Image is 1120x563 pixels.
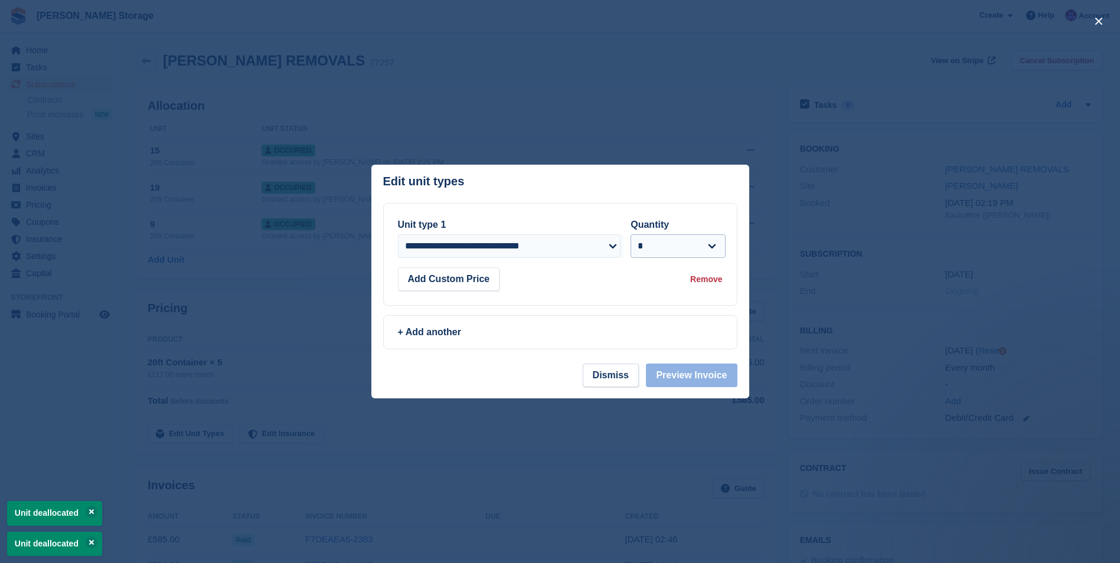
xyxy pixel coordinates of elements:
[7,501,102,525] p: Unit deallocated
[398,325,723,339] div: + Add another
[1089,12,1108,31] button: close
[7,532,102,556] p: Unit deallocated
[383,175,465,188] p: Edit unit types
[398,267,500,291] button: Add Custom Price
[383,315,737,349] a: + Add another
[583,364,639,387] button: Dismiss
[646,364,737,387] button: Preview Invoice
[398,220,446,230] label: Unit type 1
[690,273,722,286] div: Remove
[631,220,669,230] label: Quantity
